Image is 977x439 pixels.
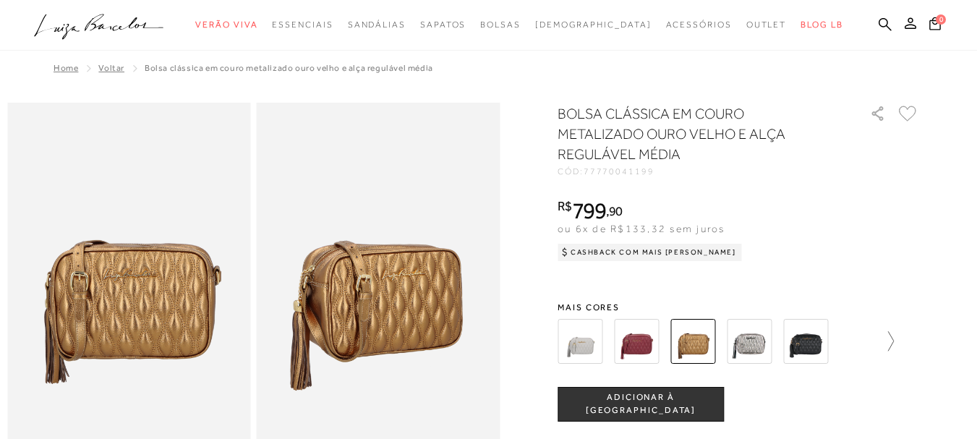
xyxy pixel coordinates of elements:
span: 90 [609,203,623,218]
img: BOLSA CLÁSSICA EM COURO MARSALA E ALÇA REGULÁVEL MÉDIA [614,319,659,364]
h1: BOLSA CLÁSSICA EM COURO METALIZADO OURO VELHO E ALÇA REGULÁVEL MÉDIA [558,103,829,164]
a: Voltar [98,63,124,73]
span: Bolsas [480,20,521,30]
span: Verão Viva [195,20,257,30]
span: 799 [572,197,606,223]
span: ou 6x de R$133,32 sem juros [558,223,725,234]
a: Home [54,63,78,73]
a: categoryNavScreenReaderText [480,12,521,38]
a: categoryNavScreenReaderText [348,12,406,38]
span: 77770041199 [584,166,654,176]
button: ADICIONAR À [GEOGRAPHIC_DATA] [558,387,724,422]
span: Mais cores [558,303,919,312]
span: BLOG LB [801,20,842,30]
span: 0 [936,14,946,25]
button: 0 [925,16,945,35]
a: categoryNavScreenReaderText [272,12,333,38]
span: Sapatos [420,20,466,30]
i: R$ [558,200,572,213]
div: CÓD: [558,167,847,176]
img: BOLSA CLÁSSICA EM COURO CINZA ESTANHO E ALÇA REGULÁVEL MÉDIA [558,319,602,364]
a: categoryNavScreenReaderText [666,12,732,38]
a: noSubCategoriesText [535,12,652,38]
img: BOLSA CLÁSSICA EM COURO PRETO E ALÇA REGULÁVEL MÉDIA [783,319,828,364]
span: ADICIONAR À [GEOGRAPHIC_DATA] [558,391,723,417]
div: Cashback com Mais [PERSON_NAME] [558,244,742,261]
span: Sandálias [348,20,406,30]
span: Essenciais [272,20,333,30]
span: Acessórios [666,20,732,30]
i: , [606,205,623,218]
a: categoryNavScreenReaderText [746,12,787,38]
span: [DEMOGRAPHIC_DATA] [535,20,652,30]
a: categoryNavScreenReaderText [195,12,257,38]
span: BOLSA CLÁSSICA EM COURO METALIZADO OURO VELHO E ALÇA REGULÁVEL MÉDIA [145,63,433,73]
a: categoryNavScreenReaderText [420,12,466,38]
a: BLOG LB [801,12,842,38]
img: BOLSA CLÁSSICA EM COURO METALIZADO OURO VELHO E ALÇA REGULÁVEL MÉDIA [670,319,715,364]
span: Outlet [746,20,787,30]
img: BOLSA CLÁSSICA EM COURO METALIZADO TITÂNIO E ALÇA REGULÁVEL MÉDIA [727,319,772,364]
